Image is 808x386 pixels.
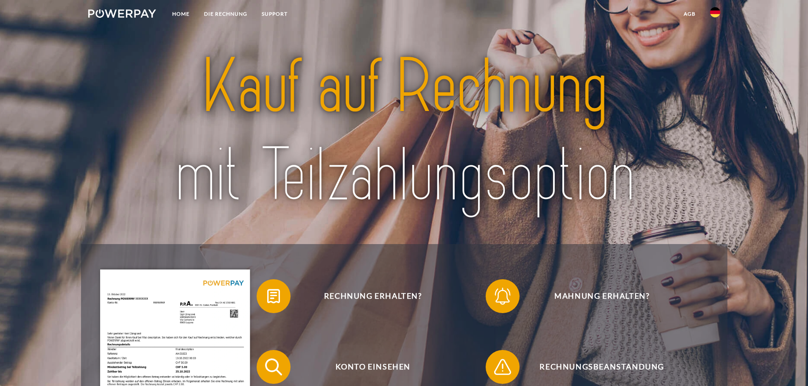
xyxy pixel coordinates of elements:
span: Rechnung erhalten? [269,279,477,313]
button: Mahnung erhalten? [486,279,706,313]
img: logo-powerpay-white.svg [88,9,157,18]
img: qb_bell.svg [492,286,513,307]
img: de [710,7,720,17]
span: Rechnungsbeanstandung [498,350,706,384]
a: DIE RECHNUNG [197,6,254,22]
a: agb [677,6,703,22]
button: Rechnungsbeanstandung [486,350,706,384]
span: Konto einsehen [269,350,477,384]
img: qb_search.svg [263,356,284,378]
button: Rechnung erhalten? [257,279,477,313]
button: Konto einsehen [257,350,477,384]
a: SUPPORT [254,6,295,22]
a: Home [165,6,197,22]
img: qb_bill.svg [263,286,284,307]
span: Mahnung erhalten? [498,279,706,313]
img: title-powerpay_de.svg [119,39,689,224]
iframe: Schaltfläche zum Öffnen des Messaging-Fensters [774,352,801,379]
img: qb_warning.svg [492,356,513,378]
